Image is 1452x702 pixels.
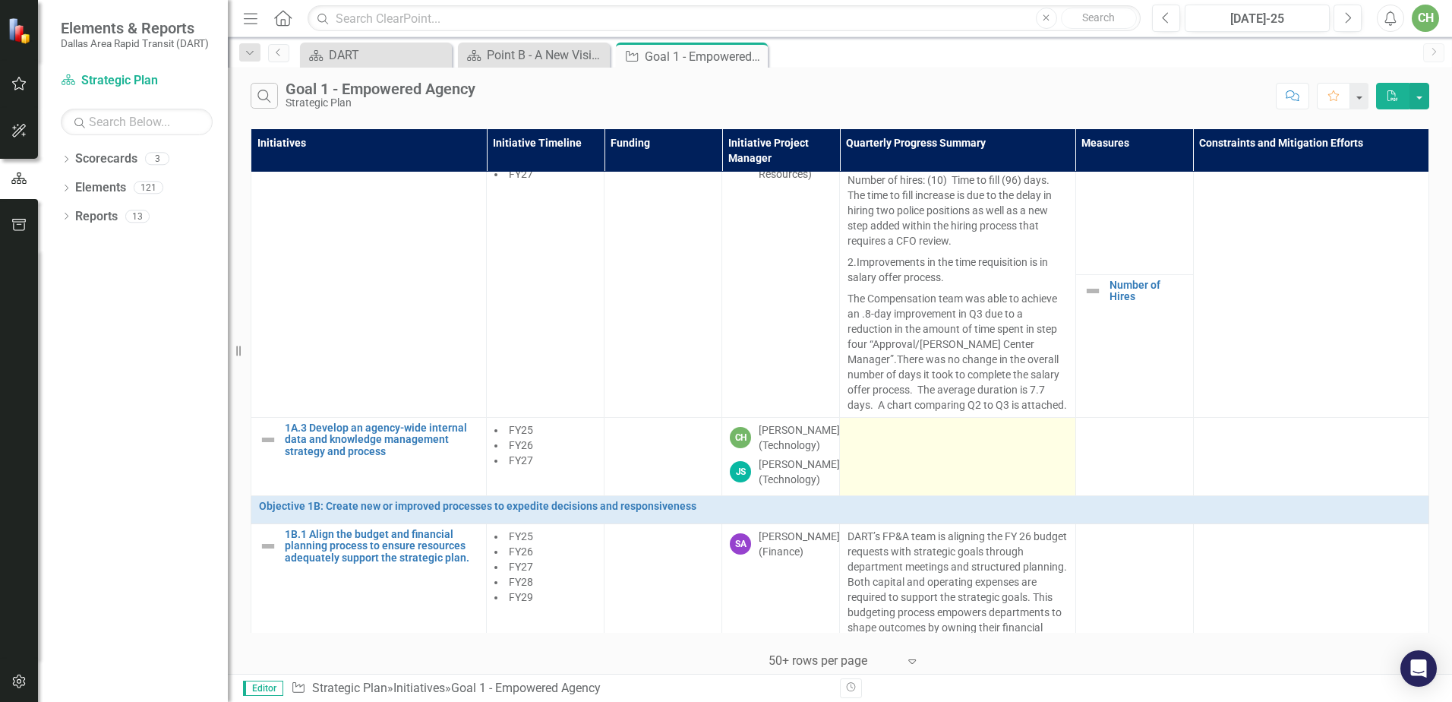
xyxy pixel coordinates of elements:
span: The Compensation team was able to achieve an .8-day improvement in Q3 due to a reduction in the a... [848,292,1057,365]
span: FY27 [509,168,533,180]
div: Goal 1 - Empowered Agency [286,81,475,97]
div: Open Intercom Messenger [1400,650,1437,687]
td: Double-Click to Edit [840,131,1075,418]
button: CH [1412,5,1439,32]
div: 121 [134,182,163,194]
div: JS [730,461,751,482]
td: Double-Click to Edit Right Click for Context Menu [251,496,1429,524]
div: Point B - A New Vision for Mobility in [GEOGRAPHIC_DATA][US_STATE] [487,46,606,65]
span: Editor [243,681,283,696]
p: DART’s FP&A team is aligning the FY 26 budget requests with strategic goals through department me... [848,529,1067,653]
div: [PERSON_NAME] (Technology) [759,422,840,453]
img: Not Defined [1084,282,1102,300]
div: [PERSON_NAME] (Finance) [759,529,840,559]
img: Not Defined [259,537,277,555]
div: [PERSON_NAME] (Technology) [759,457,840,487]
input: Search Below... [61,109,213,135]
td: Double-Click to Edit [722,131,840,418]
div: [DATE]-25 [1190,10,1324,28]
td: Double-Click to Edit Right Click for Context Menu [1075,131,1193,275]
td: Double-Click to Edit [840,418,1075,496]
a: 1A.3 Develop an agency-wide internal data and knowledge management strategy and process [285,422,478,457]
a: Point B - A New Vision for Mobility in [GEOGRAPHIC_DATA][US_STATE] [462,46,606,65]
a: Initiatives [393,681,445,695]
td: Double-Click to Edit Right Click for Context Menu [1075,274,1193,418]
span: FY27 [509,561,533,573]
div: Goal 1 - Empowered Agency [451,681,601,695]
td: Double-Click to Edit [722,418,840,496]
a: Scorecards [75,150,137,168]
input: Search ClearPoint... [308,5,1141,32]
span: FY26 [509,545,533,558]
a: Reports [75,208,118,226]
span: Search [1082,11,1115,24]
a: DART [304,46,448,65]
span: Elements & Reports [61,19,209,37]
a: Objective 1B: Create new or improved processes to expedite decisions and responsiveness [259,501,1421,512]
div: Goal 1 - Empowered Agency [645,47,764,66]
div: 13 [125,210,150,223]
a: Number of Hires [1110,280,1185,303]
button: [DATE]-25 [1185,5,1330,32]
span: FY27 [509,454,533,466]
p: 2. [848,251,1067,288]
div: SA [730,533,751,555]
td: Double-Click to Edit [1193,131,1428,418]
p: Number of hires: (10) Time to fill (96) days. The time to fill increase is due to the delay in hi... [848,169,1067,251]
div: Strategic Plan [286,97,475,109]
a: Strategic Plan [61,72,213,90]
a: Strategic Plan [312,681,387,695]
small: Dallas Area Rapid Transit (DART) [61,37,209,49]
a: 1B.1 Align the budget and financial planning process to ensure resources adequately support the s... [285,529,478,564]
td: Double-Click to Edit Right Click for Context Menu [251,418,487,496]
div: CH [730,427,751,448]
span: FY28 [509,576,533,588]
div: » » [291,680,829,697]
span: FY29 [509,591,533,603]
span: There was no change in the overall number of days it took to complete the salary offer process. T... [848,292,1067,411]
a: Elements [75,179,126,197]
td: Double-Click to Edit [604,131,722,418]
td: Double-Click to Edit [487,131,604,418]
div: DART [329,46,448,65]
td: Double-Click to Edit [487,418,604,496]
td: Double-Click to Edit [1193,418,1428,496]
span: FY26 [509,439,533,451]
td: Double-Click to Edit [604,418,722,496]
span: FY25 [509,530,533,542]
span: Improvements in the time requisition is in salary offer process. [848,256,1048,283]
button: Search [1061,8,1137,29]
div: 3 [145,153,169,166]
span: FY25 [509,424,533,436]
img: ClearPoint Strategy [8,17,34,44]
td: Double-Click to Edit Right Click for Context Menu [251,131,487,418]
img: Not Defined [259,431,277,449]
